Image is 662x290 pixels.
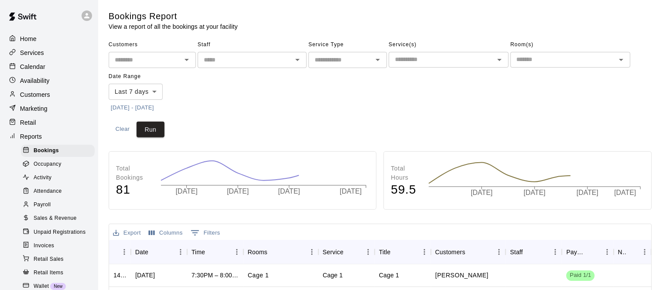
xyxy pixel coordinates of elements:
button: Open [372,54,384,66]
span: Service Type [309,38,387,52]
a: Calendar [7,60,91,73]
button: Open [494,54,506,66]
div: Attendance [21,185,95,198]
button: Menu [230,246,244,259]
p: Cage 1 [248,271,269,280]
button: Open [615,54,628,66]
button: Sort [113,246,126,258]
p: Services [20,48,44,57]
a: Services [7,46,91,59]
a: Bookings [21,144,98,157]
div: Marketing [7,102,91,115]
h4: 81 [116,182,152,198]
button: Export [111,226,143,240]
span: Service(s) [389,38,509,52]
div: Unpaid Registrations [21,226,95,239]
span: New [50,284,66,289]
p: Customers [20,90,50,99]
a: Attendance [21,185,98,198]
h4: 59.5 [391,182,420,198]
span: Bookings [34,147,59,155]
div: Notes [614,240,652,264]
button: Sort [148,246,161,258]
a: Retail Items [21,266,98,280]
button: Sort [589,246,601,258]
a: Activity [21,171,98,185]
a: Home [7,32,91,45]
div: Customers [436,240,466,264]
span: Retail Items [34,269,63,277]
a: Occupancy [21,157,98,171]
span: Invoices [34,242,54,250]
button: Sort [343,246,356,258]
a: Reports [7,130,91,143]
button: Clear [109,122,137,138]
span: Payroll [34,201,51,209]
div: Activity [21,172,95,184]
tspan: [DATE] [577,189,599,197]
button: Sort [626,246,638,258]
div: Cage 1 [379,271,399,280]
div: Bookings [21,145,95,157]
div: Thu, Sep 18, 2025 [135,271,155,280]
span: Room(s) [511,38,631,52]
div: Customers [431,240,506,264]
span: Retail Sales [34,255,64,264]
p: Availability [20,76,50,85]
tspan: [DATE] [278,188,300,195]
p: Calendar [20,62,45,71]
div: Payroll [21,199,95,211]
button: Menu [549,246,562,259]
button: Menu [418,246,431,259]
p: Nathan Campbell [436,271,489,280]
p: Retail [20,118,36,127]
div: Retail Items [21,267,95,279]
a: Sales & Revenue [21,212,98,225]
button: Open [181,54,193,66]
button: Sort [205,246,217,258]
div: Date [131,240,187,264]
button: [DATE] - [DATE] [109,101,156,115]
span: Staff [198,38,307,52]
tspan: [DATE] [615,189,637,197]
p: Total Hours [391,164,420,182]
button: Menu [601,246,614,259]
div: Notes [618,240,626,264]
a: Customers [7,88,91,101]
button: Sort [391,246,403,258]
div: 1438686 [113,271,127,280]
div: Retail Sales [21,253,95,266]
span: Activity [34,174,51,182]
button: Menu [174,246,187,259]
span: Date Range [109,70,185,84]
div: Title [375,240,431,264]
button: Sort [523,246,535,258]
h5: Bookings Report [109,10,238,22]
p: Total Bookings [116,164,152,182]
a: Unpaid Registrations [21,225,98,239]
button: Menu [493,246,506,259]
span: Paid 1/1 [566,271,595,280]
p: Reports [20,132,42,141]
span: Customers [109,38,196,52]
button: Open [292,54,304,66]
div: Title [379,240,391,264]
a: Availability [7,74,91,87]
div: Payment [562,240,614,264]
button: Menu [638,246,652,259]
div: Cage 1 [323,271,343,280]
p: Marketing [20,104,48,113]
p: View a report of all the bookings at your facility [109,22,238,31]
button: Menu [362,246,375,259]
div: Time [187,240,244,264]
div: Service [319,240,375,264]
div: Time [192,240,205,264]
a: Payroll [21,198,98,212]
button: Menu [305,246,319,259]
span: Attendance [34,187,62,196]
div: Retail [7,116,91,129]
div: Sales & Revenue [21,212,95,225]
